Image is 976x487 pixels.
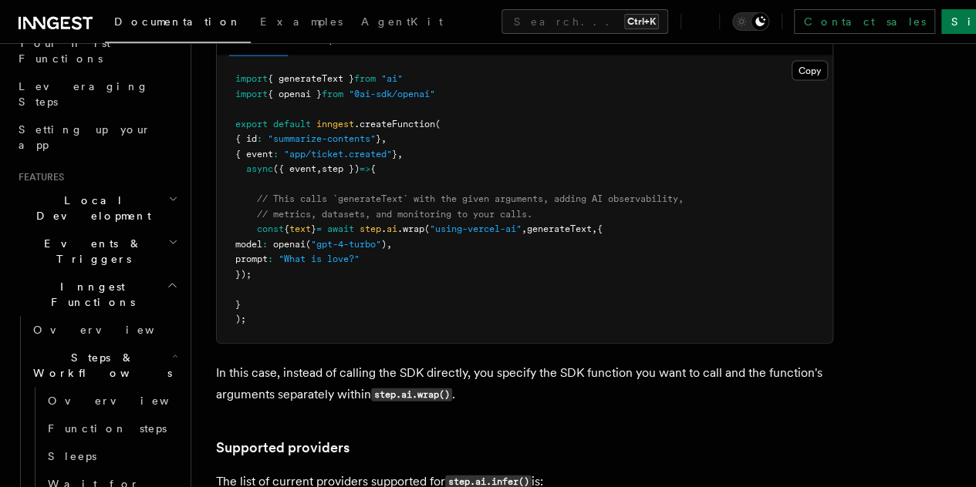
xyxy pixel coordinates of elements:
a: Sleeps [42,442,181,470]
a: Setting up your app [12,116,181,159]
span: Documentation [114,15,241,28]
span: default [273,119,311,129]
a: AgentKit [352,5,452,42]
span: ( [435,119,441,129]
a: Documentation [105,5,251,43]
span: import [235,89,268,99]
span: ( [424,223,430,234]
span: "What is love?" [279,254,360,264]
span: Sleeps [48,450,96,462]
span: text [289,223,311,234]
span: ); [235,314,246,324]
span: "app/ticket.created" [284,149,392,160]
span: Inngest Functions [12,279,167,310]
span: generateText [527,223,592,234]
span: Setting up your app [19,123,151,151]
span: { id [235,133,257,144]
span: : [262,239,268,250]
button: Toggle dark mode [732,12,769,31]
span: from [354,73,376,84]
span: from [322,89,343,99]
span: => [360,163,370,174]
span: // This calls `generateText` with the given arguments, adding AI observability, [257,193,684,204]
code: step.ai.wrap() [371,388,452,401]
a: Examples [251,5,352,42]
span: await [327,223,354,234]
span: Function steps [48,422,167,435]
span: ai [387,223,397,234]
span: AgentKit [361,15,443,28]
kbd: Ctrl+K [624,14,659,29]
span: , [397,149,403,160]
span: { generateText } [268,73,354,84]
span: "ai" [381,73,403,84]
span: .createFunction [354,119,435,129]
span: { openai } [268,89,322,99]
span: = [316,223,322,234]
span: step }) [322,163,360,174]
span: const [257,223,284,234]
a: Leveraging Steps [12,72,181,116]
span: } [311,223,316,234]
span: step [360,223,381,234]
span: } [392,149,397,160]
span: Leveraging Steps [19,80,149,108]
span: prompt [235,254,268,264]
span: { [284,223,289,234]
a: Your first Functions [12,29,181,72]
span: Features [12,171,64,183]
span: } [235,299,241,310]
span: Examples [260,15,343,28]
a: Function steps [42,415,181,442]
span: async [246,163,273,174]
span: "@ai-sdk/openai" [349,89,435,99]
span: { [597,223,603,234]
button: Search...Ctrl+K [502,9,668,34]
span: export [235,119,268,129]
button: Events & Triggers [12,230,181,273]
span: , [522,223,527,234]
a: Contact sales [794,9,935,34]
span: }); [235,269,252,280]
button: Local Development [12,186,181,230]
span: , [592,223,597,234]
span: : [273,149,279,160]
span: import [235,73,268,84]
span: inngest [316,119,354,129]
span: ) [381,239,387,250]
a: Overview [27,316,181,344]
span: "summarize-contents" [268,133,376,144]
span: : [268,254,273,264]
span: { event [235,149,273,160]
span: : [257,133,262,144]
span: // metrics, datasets, and monitoring to your calls. [257,209,532,220]
span: model [235,239,262,250]
span: . [381,223,387,234]
button: Inngest Functions [12,273,181,316]
button: Steps & Workflows [27,344,181,387]
span: , [316,163,322,174]
span: Local Development [12,193,168,223]
span: Overview [48,395,207,407]
span: "using-vercel-ai" [430,223,522,234]
a: Supported providers [216,437,350,458]
button: Copy [792,61,828,81]
p: In this case, instead of calling the SDK directly, you specify the SDK function you want to call ... [216,362,833,406]
span: .wrap [397,223,424,234]
span: Events & Triggers [12,236,168,267]
span: { [370,163,376,174]
span: , [381,133,387,144]
span: Steps & Workflows [27,350,172,381]
a: Overview [42,387,181,415]
span: ({ event [273,163,316,174]
span: , [387,239,392,250]
span: ( [306,239,311,250]
span: openai [273,239,306,250]
span: Overview [33,324,192,336]
span: } [376,133,381,144]
span: "gpt-4-turbo" [311,239,381,250]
